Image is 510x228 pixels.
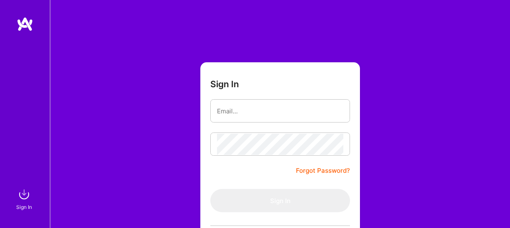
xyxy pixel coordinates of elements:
button: Sign In [210,189,350,212]
div: Sign In [16,203,32,211]
a: Forgot Password? [296,166,350,176]
img: logo [17,17,33,32]
h3: Sign In [210,79,239,89]
input: Email... [217,101,343,122]
a: sign inSign In [17,186,32,211]
img: sign in [16,186,32,203]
